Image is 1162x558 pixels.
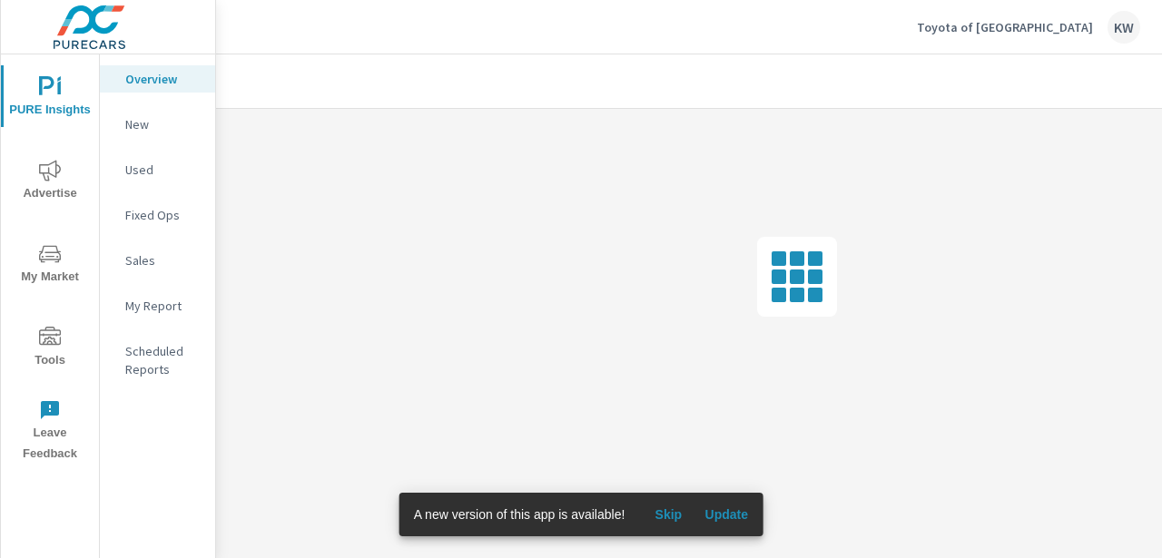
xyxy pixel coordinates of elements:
p: Fixed Ops [125,206,201,224]
span: PURE Insights [6,76,94,121]
div: Sales [100,247,215,274]
p: Used [125,161,201,179]
p: Toyota of [GEOGRAPHIC_DATA] [917,19,1093,35]
div: Used [100,156,215,183]
p: Sales [125,251,201,269]
span: A new version of this app is available! [414,507,625,522]
span: My Market [6,243,94,288]
div: Overview [100,65,215,93]
span: Advertise [6,160,94,204]
button: Skip [639,500,697,529]
p: Overview [125,70,201,88]
div: nav menu [1,54,99,472]
p: New [125,115,201,133]
span: Tools [6,327,94,371]
span: Skip [646,506,690,523]
div: Scheduled Reports [100,338,215,383]
div: My Report [100,292,215,319]
span: Leave Feedback [6,399,94,465]
p: My Report [125,297,201,315]
span: Update [704,506,748,523]
div: KW [1108,11,1140,44]
p: Scheduled Reports [125,342,201,378]
button: Update [697,500,755,529]
div: Fixed Ops [100,201,215,229]
div: New [100,111,215,138]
